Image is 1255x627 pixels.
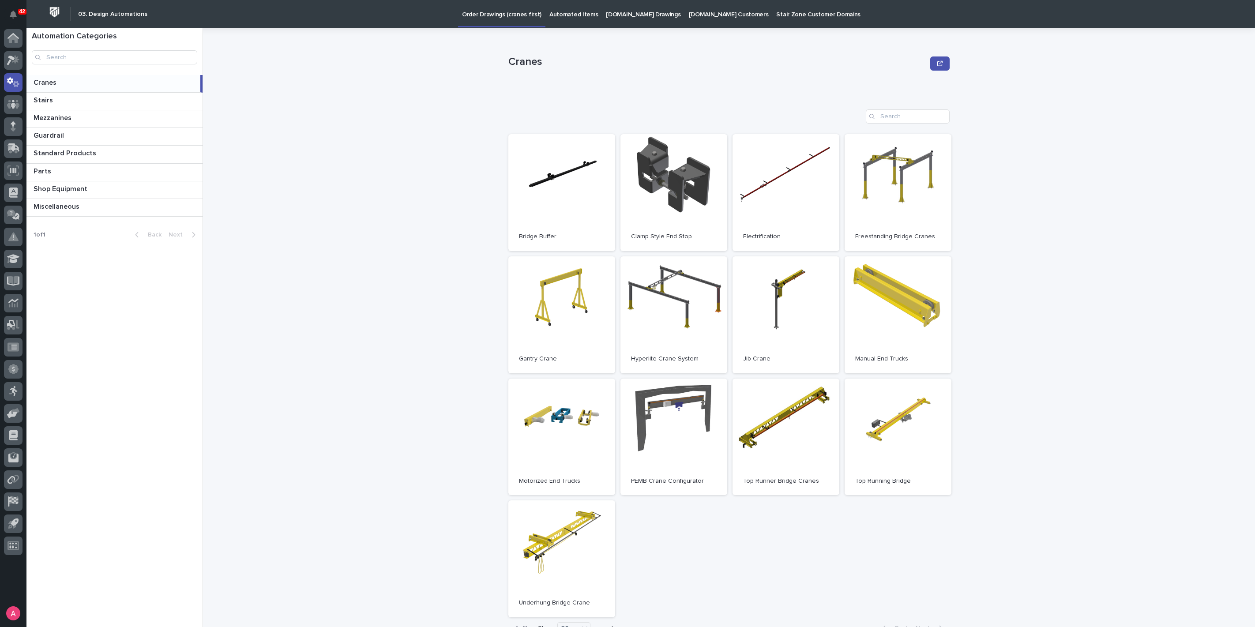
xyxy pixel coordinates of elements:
[34,112,73,122] p: Mezzanines
[508,56,927,68] p: Cranes
[631,355,717,363] p: Hyperlite Crane System
[169,232,188,238] span: Next
[743,233,829,240] p: Electrification
[631,233,717,240] p: Clamp Style End Stop
[26,146,203,163] a: Standard ProductsStandard Products
[128,231,165,239] button: Back
[34,77,58,87] p: Cranes
[46,4,63,20] img: Workspace Logo
[845,379,951,496] a: Top Running Bridge
[26,110,203,128] a: MezzaninesMezzanines
[26,128,203,146] a: GuardrailGuardrail
[34,147,98,158] p: Standard Products
[19,8,25,15] p: 42
[26,75,203,93] a: CranesCranes
[4,604,23,623] button: users-avatar
[620,379,727,496] a: PEMB Crane Configurator
[733,379,839,496] a: Top Runner Bridge Cranes
[78,11,147,18] h2: 03. Design Automations
[11,11,23,25] div: Notifications42
[508,256,615,373] a: Gantry Crane
[26,199,203,217] a: MiscellaneousMiscellaneous
[34,165,53,176] p: Parts
[26,224,53,246] p: 1 of 1
[143,232,162,238] span: Back
[34,94,55,105] p: Stairs
[32,50,197,64] input: Search
[855,233,941,240] p: Freestanding Bridge Cranes
[620,134,727,251] a: Clamp Style End Stop
[631,477,717,485] p: PEMB Crane Configurator
[743,355,829,363] p: Jib Crane
[34,183,89,193] p: Shop Equipment
[519,477,605,485] p: Motorized End Trucks
[620,256,727,373] a: Hyperlite Crane System
[855,477,941,485] p: Top Running Bridge
[508,379,615,496] a: Motorized End Trucks
[34,201,81,211] p: Miscellaneous
[26,93,203,110] a: StairsStairs
[866,109,950,124] input: Search
[845,134,951,251] a: Freestanding Bridge Cranes
[855,355,941,363] p: Manual End Trucks
[845,256,951,373] a: Manual End Trucks
[733,256,839,373] a: Jib Crane
[519,233,605,240] p: Bridge Buffer
[733,134,839,251] a: Electrification
[34,130,66,140] p: Guardrail
[508,134,615,251] a: Bridge Buffer
[32,32,197,41] h1: Automation Categories
[26,181,203,199] a: Shop EquipmentShop Equipment
[4,5,23,24] button: Notifications
[519,355,605,363] p: Gantry Crane
[26,164,203,181] a: PartsParts
[743,477,829,485] p: Top Runner Bridge Cranes
[165,231,203,239] button: Next
[519,599,605,607] p: Underhung Bridge Crane
[508,500,615,617] a: Underhung Bridge Crane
